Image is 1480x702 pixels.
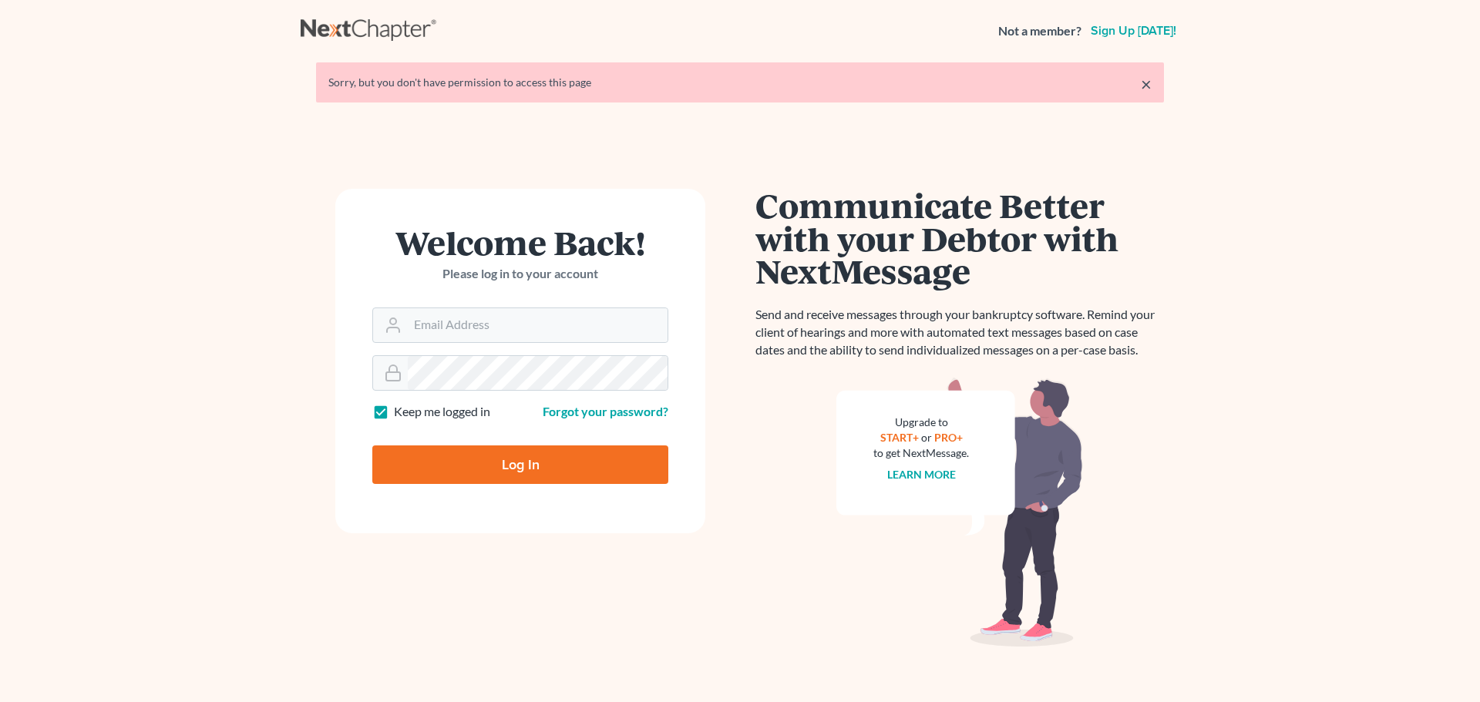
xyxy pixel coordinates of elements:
img: nextmessage_bg-59042aed3d76b12b5cd301f8e5b87938c9018125f34e5fa2b7a6b67550977c72.svg [836,378,1083,647]
h1: Welcome Back! [372,226,668,259]
span: or [921,431,932,444]
label: Keep me logged in [394,403,490,421]
a: Forgot your password? [543,404,668,418]
a: × [1141,75,1152,93]
h1: Communicate Better with your Debtor with NextMessage [755,189,1164,287]
strong: Not a member? [998,22,1081,40]
a: START+ [880,431,919,444]
a: Sign up [DATE]! [1088,25,1179,37]
input: Email Address [408,308,668,342]
input: Log In [372,445,668,484]
a: Learn more [887,468,956,481]
a: PRO+ [934,431,963,444]
div: Sorry, but you don't have permission to access this page [328,75,1152,90]
div: to get NextMessage. [873,445,969,461]
p: Send and receive messages through your bankruptcy software. Remind your client of hearings and mo... [755,306,1164,359]
div: Upgrade to [873,415,969,430]
p: Please log in to your account [372,265,668,283]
